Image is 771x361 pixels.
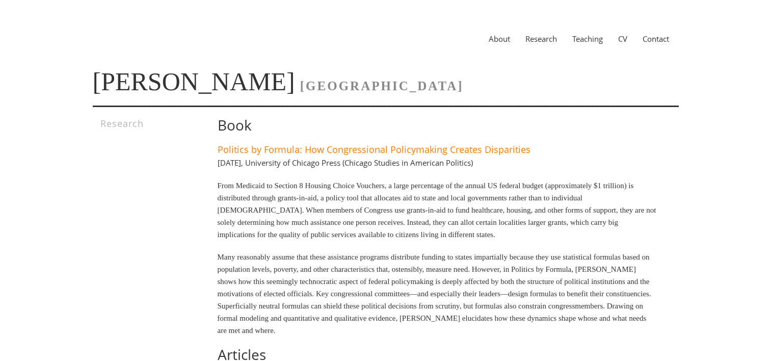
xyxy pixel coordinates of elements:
[218,117,657,133] h1: Book
[300,79,464,93] span: [GEOGRAPHIC_DATA]
[481,34,518,44] a: About
[100,117,189,130] h3: Research
[635,34,677,44] a: Contact
[565,34,610,44] a: Teaching
[218,143,530,156] a: Politics by Formula: How Congressional Policymaking Creates Disparities
[518,34,565,44] a: Research
[93,67,295,96] a: [PERSON_NAME]
[218,158,473,168] h4: [DATE], University of Chicago Press (Chicago Studies in American Politics)
[218,179,657,241] p: From Medicaid to Section 8 Housing Choice Vouchers, a large percentage of the annual US federal b...
[218,251,657,337] p: Many reasonably assume that these assistance programs distribute funding to states impartially be...
[610,34,635,44] a: CV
